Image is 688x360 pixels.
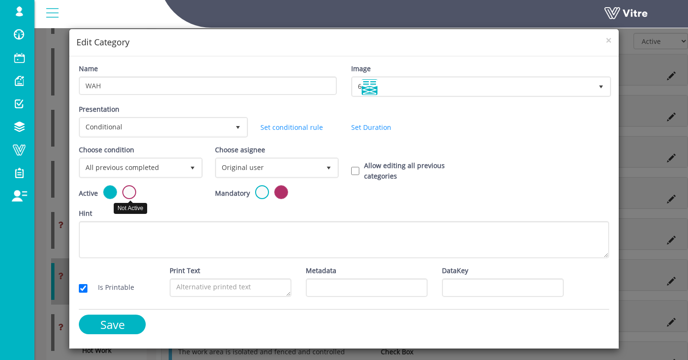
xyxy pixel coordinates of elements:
label: Print Text [170,265,200,276]
a: Set Duration [351,123,391,132]
span: 6 [353,78,592,95]
label: Is Printable [88,282,134,293]
span: Original user [216,159,320,176]
label: Metadata [306,265,336,276]
label: Presentation [79,104,119,115]
input: Save [79,315,146,334]
label: Image [351,64,371,74]
span: Conditional [80,118,229,136]
label: Choose condition [79,145,134,155]
label: Mandatory [215,188,250,199]
label: Name [79,64,98,74]
span: select [229,118,247,136]
span: select [592,78,610,95]
span: × [606,33,612,47]
label: Active [79,188,98,199]
label: Allow editing all previous categories [364,160,473,181]
span: select [320,159,337,176]
img: WizardIcon6.png [362,79,377,95]
label: Hint [79,208,92,219]
span: select [184,159,201,176]
a: Set conditional rule [260,123,323,132]
h4: Edit Category [76,36,612,49]
label: Choose asignee [215,145,265,155]
div: Not Active [114,203,147,214]
label: DataKey [442,265,468,276]
span: All previous completed [80,159,184,176]
button: Close [606,35,612,45]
